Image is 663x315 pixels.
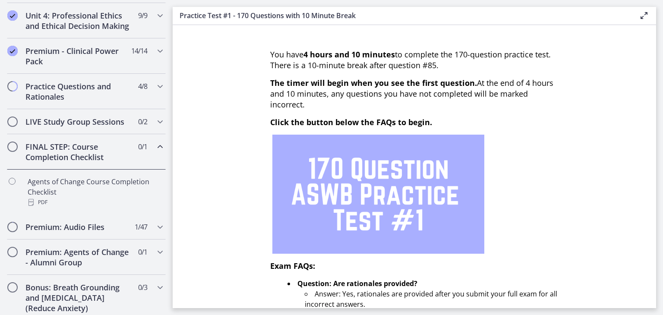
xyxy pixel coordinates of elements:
[305,289,559,309] li: Answer: Yes, rationales are provided after you submit your full exam for all incorrect answers.
[7,10,18,21] i: Completed
[138,117,147,127] span: 0 / 2
[25,81,131,102] h2: Practice Questions and Rationales
[138,282,147,293] span: 0 / 3
[180,10,625,21] h3: Practice Test #1 - 170 Questions with 10 Minute Break
[297,279,417,288] strong: Question: Are rationales provided?
[138,10,147,21] span: 9 / 9
[270,49,551,70] span: You have to complete the 170-question practice test. There is a 10-minute break after question #85.
[138,81,147,91] span: 4 / 8
[135,222,147,232] span: 1 / 47
[303,49,395,60] strong: 4 hours and 10 minutes
[28,197,162,208] div: PDF
[7,46,18,56] i: Completed
[270,78,477,88] span: The timer will begin when you see the first question.
[28,176,162,208] div: Agents of Change Course Completion Checklist
[25,282,131,313] h2: Bonus: Breath Grounding and [MEDICAL_DATA] (Reduce Anxiety)
[25,117,131,127] h2: LIVE Study Group Sessions
[138,247,147,257] span: 0 / 1
[25,222,131,232] h2: Premium: Audio Files
[272,135,484,254] img: 1.png
[25,10,131,31] h2: Unit 4: Professional Ethics and Ethical Decision Making
[131,46,147,56] span: 14 / 14
[25,46,131,66] h2: Premium - Clinical Power Pack
[270,117,432,127] span: Click the button below the FAQs to begin.
[270,261,315,271] span: Exam FAQs:
[25,142,131,162] h2: FINAL STEP: Course Completion Checklist
[270,78,553,110] span: At the end of 4 hours and 10 minutes, any questions you have not completed will be marked incorrect.
[138,142,147,152] span: 0 / 1
[25,247,131,268] h2: Premium: Agents of Change - Alumni Group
